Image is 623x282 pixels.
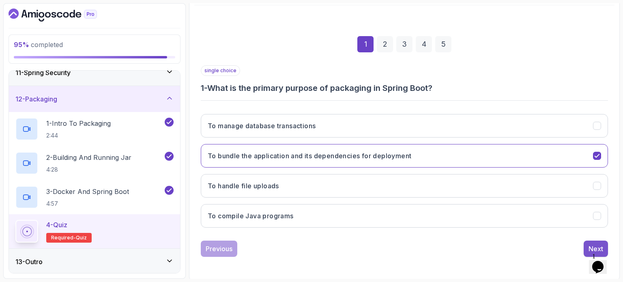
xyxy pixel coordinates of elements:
span: Required- [51,235,76,241]
p: 4 - Quiz [46,220,67,230]
button: 12-Packaging [9,86,180,112]
button: 4-QuizRequired-quiz [15,220,174,243]
span: completed [14,41,63,49]
p: single choice [201,65,240,76]
button: To compile Java programs [201,204,608,228]
iframe: chat widget [589,250,615,274]
button: To manage database transactions [201,114,608,138]
div: 3 [396,36,412,52]
button: 13-Outro [9,249,180,275]
button: To handle file uploads [201,174,608,198]
h3: To manage database transactions [208,121,316,131]
h3: 12 - Packaging [15,94,57,104]
p: 3 - Docker And Spring Boot [46,187,129,196]
a: Dashboard [9,9,116,22]
div: 5 [435,36,451,52]
span: quiz [76,235,87,241]
button: Next [584,241,608,257]
h3: 11 - Spring Security [15,68,71,77]
div: Previous [206,244,232,254]
p: 2 - Building And Running Jar [46,153,131,162]
button: 3-Docker And Spring Boot4:57 [15,186,174,209]
p: 4:57 [46,200,129,208]
div: 2 [377,36,393,52]
button: 11-Spring Security [9,60,180,86]
div: Next [589,244,603,254]
button: 1-Intro To Packaging2:44 [15,118,174,140]
button: 2-Building And Running Jar4:28 [15,152,174,174]
button: To bundle the application and its dependencies for deployment [201,144,608,168]
div: 1 [357,36,374,52]
h3: To handle file uploads [208,181,279,191]
div: 4 [416,36,432,52]
span: 95 % [14,41,29,49]
h3: To compile Java programs [208,211,294,221]
p: 4:28 [46,166,131,174]
button: Previous [201,241,237,257]
h3: 13 - Outro [15,257,43,267]
h3: To bundle the application and its dependencies for deployment [208,151,411,161]
p: 2:44 [46,131,111,140]
p: 1 - Intro To Packaging [46,118,111,128]
h3: 1 - What is the primary purpose of packaging in Spring Boot? [201,82,608,94]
